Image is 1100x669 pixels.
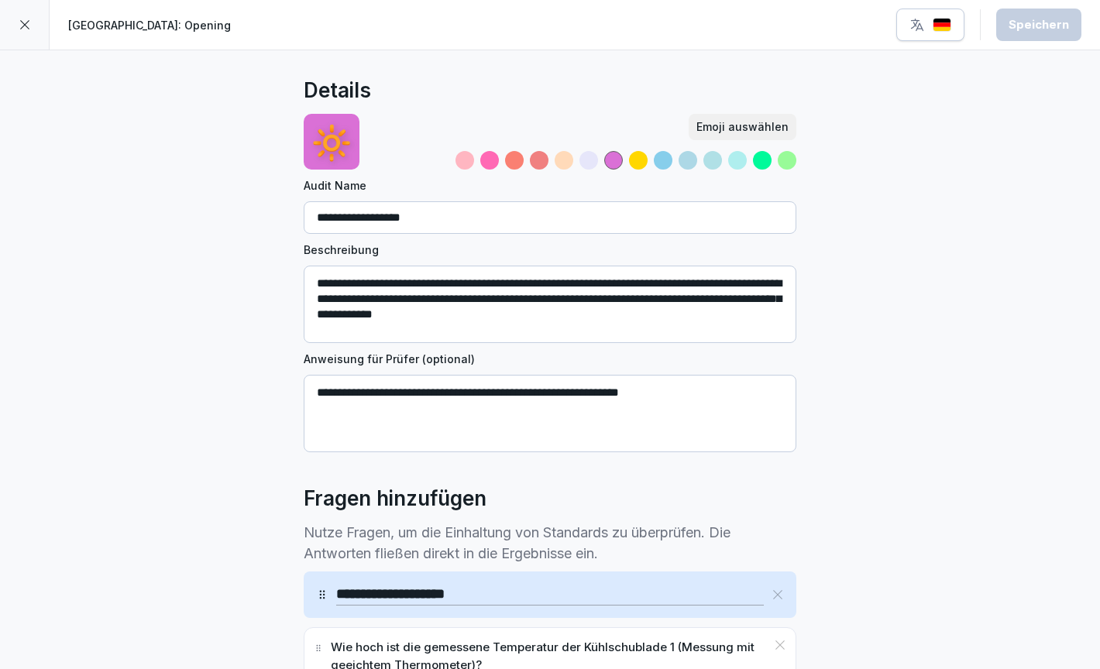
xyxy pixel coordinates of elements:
[304,351,796,367] label: Anweisung für Prüfer (optional)
[696,118,789,136] div: Emoji auswählen
[311,118,352,166] p: 🔆
[304,483,486,514] h2: Fragen hinzufügen
[304,522,796,564] p: Nutze Fragen, um die Einhaltung von Standards zu überprüfen. Die Antworten fließen direkt in die ...
[689,114,796,140] button: Emoji auswählen
[68,17,231,33] p: [GEOGRAPHIC_DATA]: Opening
[996,9,1081,41] button: Speichern
[304,242,796,258] label: Beschreibung
[304,75,371,106] h2: Details
[933,18,951,33] img: de.svg
[1009,16,1069,33] div: Speichern
[304,177,796,194] label: Audit Name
